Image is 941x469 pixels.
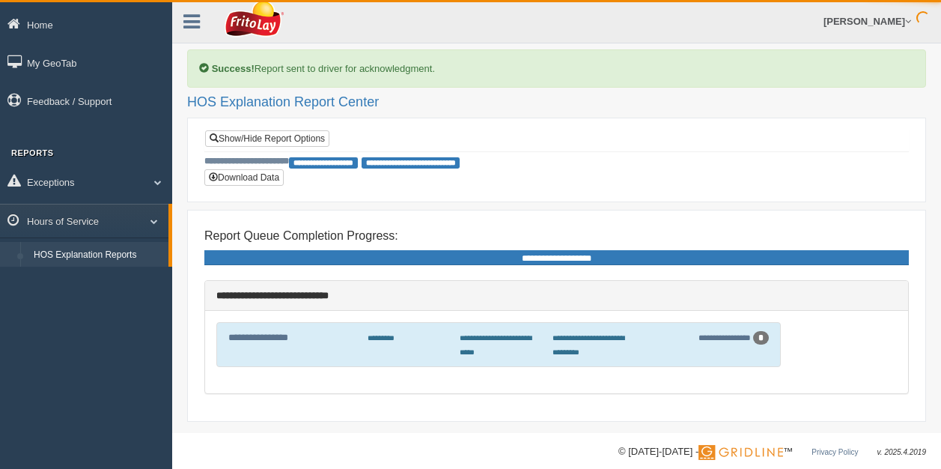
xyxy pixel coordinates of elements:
div: Report sent to driver for acknowledgment. [187,49,926,88]
img: Gridline [698,445,783,460]
h4: Report Queue Completion Progress: [204,229,909,243]
a: Show/Hide Report Options [205,130,329,147]
span: v. 2025.4.2019 [877,448,926,456]
button: Download Data [204,169,284,186]
a: Privacy Policy [811,448,858,456]
div: © [DATE]-[DATE] - ™ [618,444,926,460]
a: HOS Explanation Reports [27,242,168,269]
b: Success! [212,63,255,74]
h2: HOS Explanation Report Center [187,95,926,110]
